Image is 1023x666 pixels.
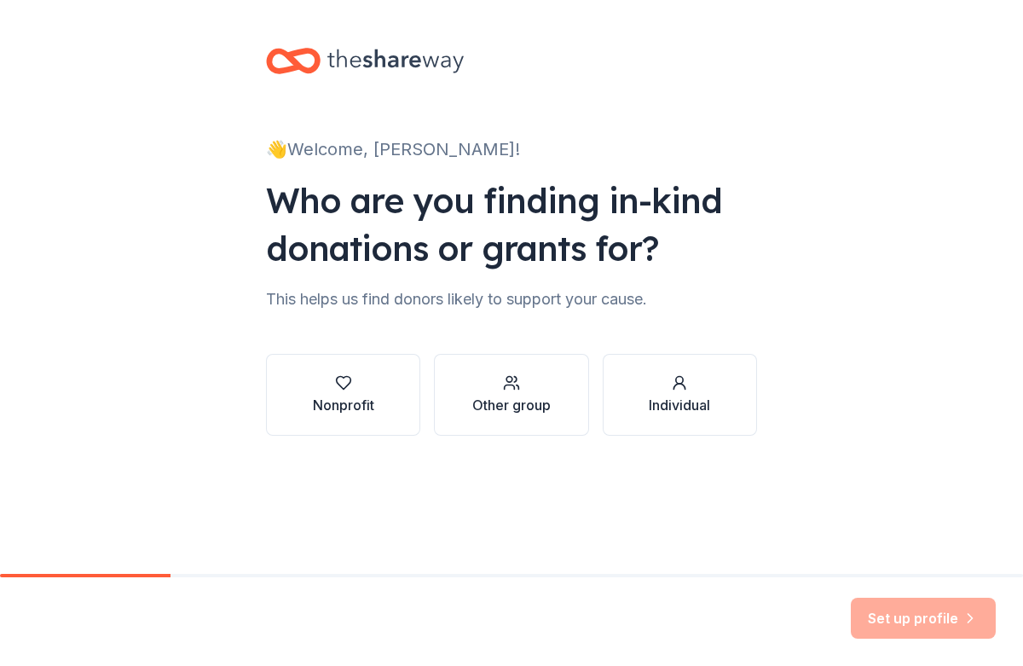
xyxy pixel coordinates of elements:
[603,354,757,436] button: Individual
[266,286,757,313] div: This helps us find donors likely to support your cause.
[266,354,420,436] button: Nonprofit
[472,395,551,415] div: Other group
[266,177,757,272] div: Who are you finding in-kind donations or grants for?
[649,395,710,415] div: Individual
[266,136,757,163] div: 👋 Welcome, [PERSON_NAME]!
[313,395,374,415] div: Nonprofit
[434,354,588,436] button: Other group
